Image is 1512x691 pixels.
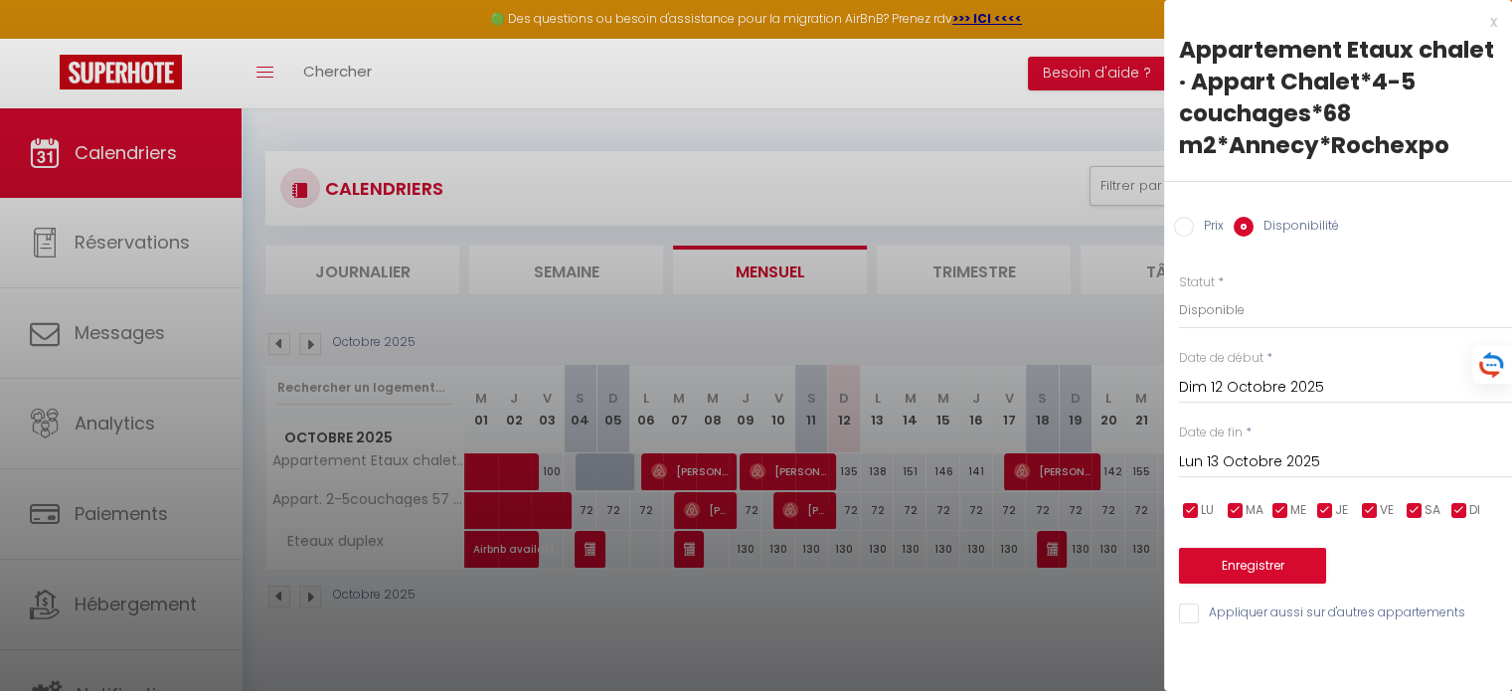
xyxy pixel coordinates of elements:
[1290,501,1306,520] span: ME
[1246,501,1263,520] span: MA
[1179,273,1215,292] label: Statut
[1179,349,1263,368] label: Date de début
[1179,424,1243,442] label: Date de fin
[1380,501,1394,520] span: VE
[1254,217,1339,239] label: Disponibilité
[1201,501,1214,520] span: LU
[1194,217,1224,239] label: Prix
[1164,10,1497,34] div: x
[1179,34,1497,161] div: Appartement Etaux chalet · Appart Chalet*4-5 couchages*68 m2*Annecy*Rochexpo
[1335,501,1348,520] span: JE
[1469,501,1480,520] span: DI
[1179,548,1326,584] button: Enregistrer
[1425,501,1440,520] span: SA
